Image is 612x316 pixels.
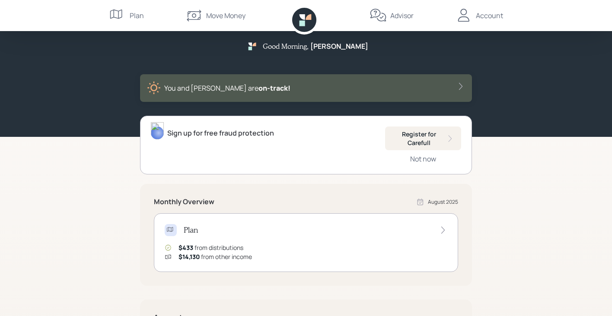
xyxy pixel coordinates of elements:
div: Account [476,10,503,21]
div: Sign up for free fraud protection [167,128,274,138]
div: August 2025 [428,198,458,206]
div: from distributions [178,243,243,252]
h5: Good Morning , [263,42,309,50]
span: on‑track! [258,83,290,93]
span: $433 [178,243,193,252]
div: You and [PERSON_NAME] are [164,83,290,93]
div: Not now [410,154,436,164]
div: Advisor [390,10,414,21]
span: $14,130 [178,253,200,261]
div: Plan [130,10,144,21]
img: sunny-XHVQM73Q.digested.png [147,81,161,95]
button: Register for Carefull [385,126,461,150]
h5: [PERSON_NAME] [310,42,368,51]
h4: Plan [184,225,198,235]
div: from other income [178,252,252,261]
img: treva-nostdahl-headshot.png [151,122,164,139]
div: Register for Carefull [392,130,454,147]
h5: Monthly Overview [154,198,214,206]
div: Move Money [206,10,245,21]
